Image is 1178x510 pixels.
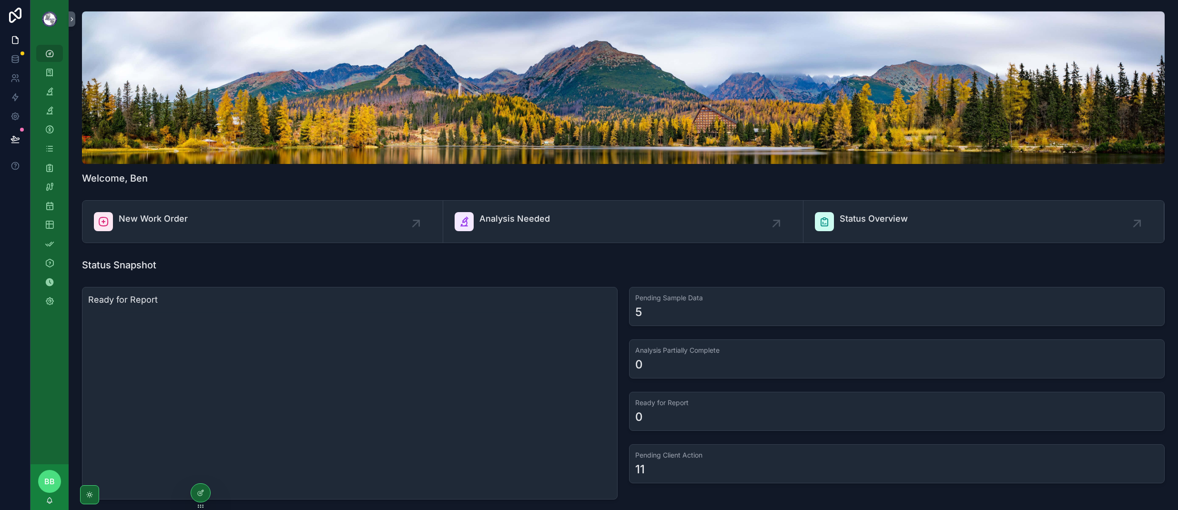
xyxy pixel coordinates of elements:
a: New Work Order [82,201,443,243]
h3: Pending Client Action [635,450,1158,460]
div: chart [88,310,611,493]
h3: Ready for Report [635,398,1158,408]
span: Status Overview [840,212,908,225]
div: 0 [635,357,643,372]
h3: Pending Sample Data [635,293,1158,303]
img: App logo [42,11,57,27]
span: New Work Order [119,212,188,225]
a: Status Overview [803,201,1164,243]
div: 0 [635,409,643,425]
div: scrollable content [30,38,69,322]
h3: Analysis Partially Complete [635,346,1158,355]
h3: Ready for Report [88,293,611,306]
div: 11 [635,462,645,477]
span: Analysis Needed [479,212,550,225]
a: Analysis Needed [443,201,804,243]
h1: Welcome, Ben [82,172,148,185]
div: 5 [635,305,642,320]
h1: Status Snapshot [82,258,156,272]
span: BB [44,476,55,487]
